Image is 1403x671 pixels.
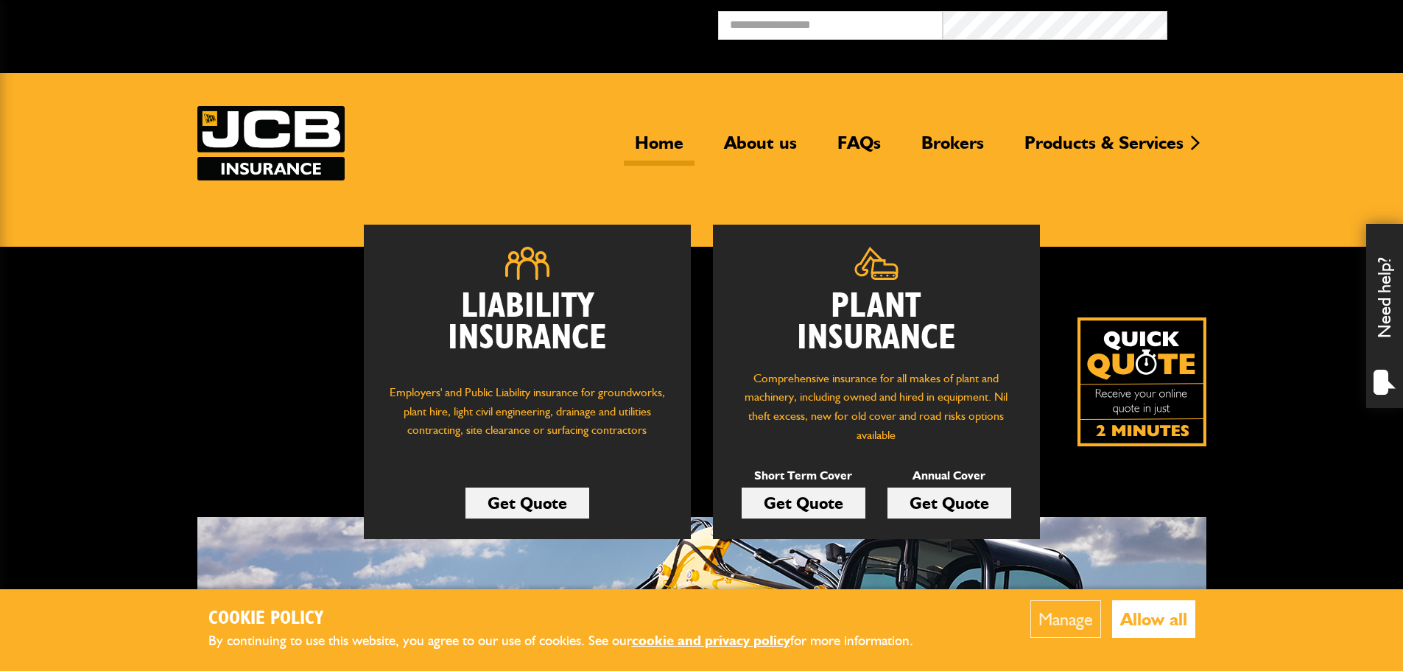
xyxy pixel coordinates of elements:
img: JCB Insurance Services logo [197,106,345,180]
button: Manage [1030,600,1101,638]
h2: Liability Insurance [386,291,669,369]
a: JCB Insurance Services [197,106,345,180]
a: Get Quote [465,488,589,519]
a: cookie and privacy policy [632,632,790,649]
p: By continuing to use this website, you agree to our use of cookies. See our for more information. [208,630,938,653]
a: Products & Services [1013,132,1195,166]
p: Comprehensive insurance for all makes of plant and machinery, including owned and hired in equipm... [735,369,1018,444]
div: Need help? [1366,224,1403,408]
a: Get Quote [887,488,1011,519]
p: Short Term Cover [742,466,865,485]
h2: Plant Insurance [735,291,1018,354]
a: Get your insurance quote isn just 2-minutes [1077,317,1206,446]
p: Annual Cover [887,466,1011,485]
p: Employers' and Public Liability insurance for groundworks, plant hire, light civil engineering, d... [386,383,669,454]
a: Home [624,132,695,166]
h2: Cookie Policy [208,608,938,630]
button: Broker Login [1167,11,1392,34]
img: Quick Quote [1077,317,1206,446]
button: Allow all [1112,600,1195,638]
a: Brokers [910,132,995,166]
a: Get Quote [742,488,865,519]
a: About us [713,132,808,166]
a: FAQs [826,132,892,166]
